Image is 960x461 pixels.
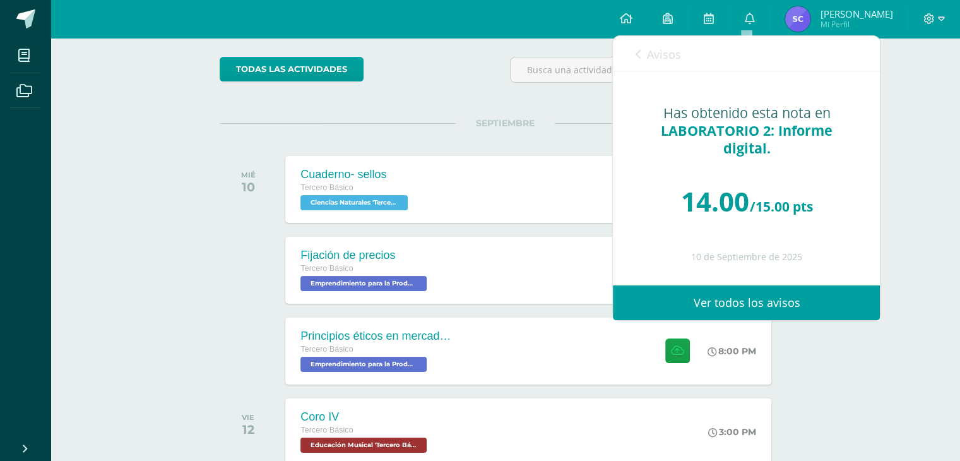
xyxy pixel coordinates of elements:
[300,438,427,453] span: Educación Musical 'Tercero Básico A'
[638,252,855,263] div: 10 de Septiembre de 2025
[300,168,411,181] div: Cuaderno- sellos
[646,47,680,62] span: Avisos
[613,285,880,320] a: Ver todos los avisos
[242,413,254,422] div: VIE
[456,117,555,129] span: SEPTIEMBRE
[749,198,812,215] span: /15.00 pts
[300,195,408,210] span: Ciencias Naturales 'Tercero Básico A'
[241,171,256,179] div: MIÉ
[300,183,353,192] span: Tercero Básico
[820,19,892,30] span: Mi Perfil
[300,264,353,273] span: Tercero Básico
[638,104,855,157] div: Has obtenido esta nota en
[785,6,810,32] img: aae39bf88e0fc2c076ff2f6b7cf23b1c.png
[300,410,430,424] div: Coro IV
[241,179,256,195] div: 10
[220,57,364,81] a: todas las Actividades
[680,183,749,219] span: 14.00
[300,330,452,343] div: Principios éticos en mercadotecnia y publicidad
[300,249,430,262] div: Fijación de precios
[708,345,756,357] div: 8:00 PM
[300,276,427,291] span: Emprendimiento para la Productividad 'Tercero Básico A'
[708,426,756,438] div: 3:00 PM
[511,57,790,82] input: Busca una actividad próxima aquí...
[300,345,353,354] span: Tercero Básico
[300,426,353,434] span: Tercero Básico
[661,121,833,157] span: LABORATORIO 2: Informe digital.
[820,8,892,20] span: [PERSON_NAME]
[242,422,254,437] div: 12
[300,357,427,372] span: Emprendimiento para la Productividad 'Tercero Básico A'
